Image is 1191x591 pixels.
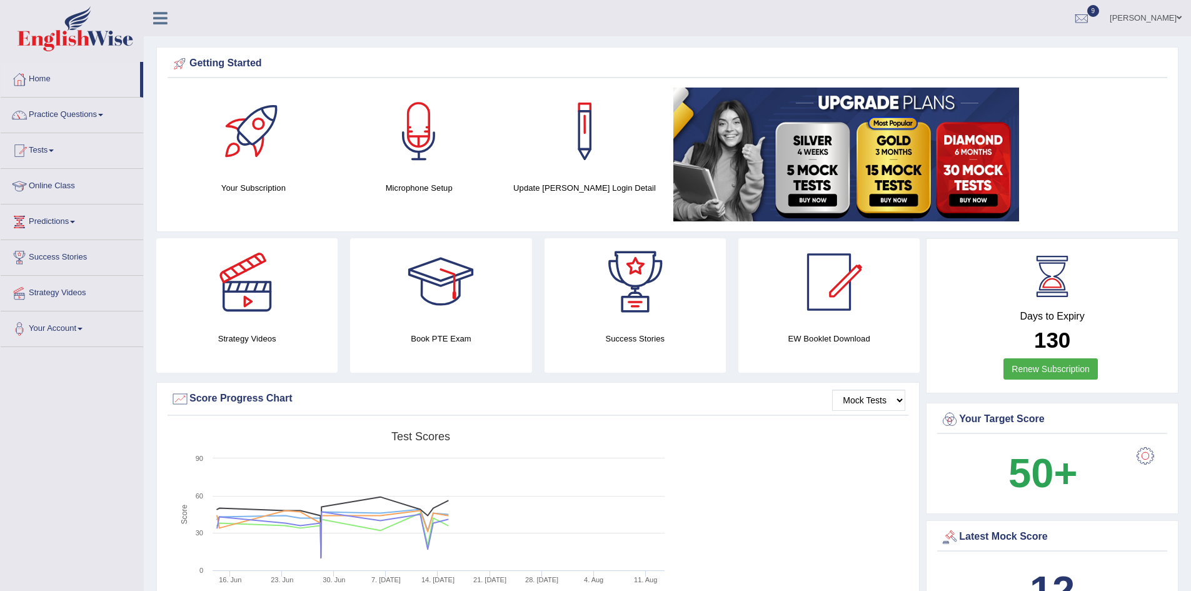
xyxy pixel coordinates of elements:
[171,390,905,408] div: Score Progress Chart
[1003,358,1098,380] a: Renew Subscription
[940,528,1164,547] div: Latest Mock Score
[156,332,338,345] h4: Strategy Videos
[171,54,1164,73] div: Getting Started
[1087,5,1100,17] span: 9
[634,576,657,583] tspan: 11. Aug
[219,576,241,583] tspan: 16. Jun
[343,181,496,194] h4: Microphone Setup
[584,576,603,583] tspan: 4. Aug
[196,492,203,500] text: 60
[196,455,203,462] text: 90
[1,205,143,236] a: Predictions
[421,576,455,583] tspan: 14. [DATE]
[1008,450,1077,496] b: 50+
[940,311,1164,322] h4: Days to Expiry
[940,410,1164,429] div: Your Target Score
[350,332,531,345] h4: Book PTE Exam
[473,576,506,583] tspan: 21. [DATE]
[738,332,920,345] h4: EW Booklet Download
[1034,328,1070,352] b: 130
[673,88,1019,221] img: small5.jpg
[1,98,143,129] a: Practice Questions
[508,181,661,194] h4: Update [PERSON_NAME] Login Detail
[271,576,293,583] tspan: 23. Jun
[1,276,143,307] a: Strategy Videos
[545,332,726,345] h4: Success Stories
[391,430,450,443] tspan: Test scores
[180,505,189,525] tspan: Score
[371,576,401,583] tspan: 7. [DATE]
[199,567,203,574] text: 0
[1,311,143,343] a: Your Account
[1,133,143,164] a: Tests
[1,240,143,271] a: Success Stories
[525,576,558,583] tspan: 28. [DATE]
[1,169,143,200] a: Online Class
[1,62,140,93] a: Home
[177,181,330,194] h4: Your Subscription
[323,576,345,583] tspan: 30. Jun
[196,529,203,537] text: 30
